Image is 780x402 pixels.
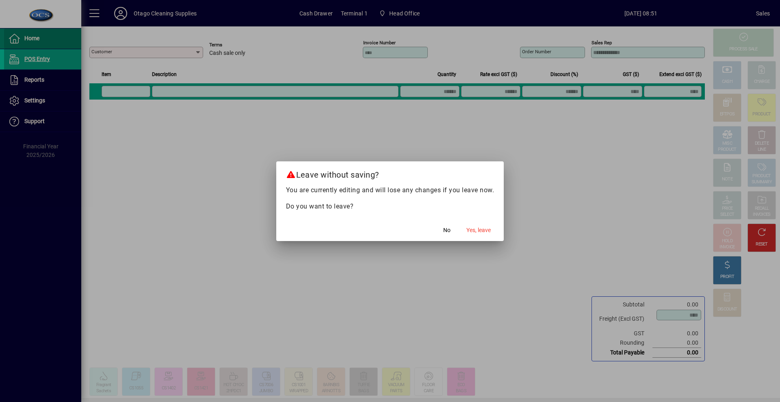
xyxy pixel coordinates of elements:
button: Yes, leave [463,223,494,238]
h2: Leave without saving? [276,161,504,185]
p: Do you want to leave? [286,202,494,211]
button: No [434,223,460,238]
span: Yes, leave [466,226,491,235]
span: No [443,226,451,235]
p: You are currently editing and will lose any changes if you leave now. [286,185,494,195]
